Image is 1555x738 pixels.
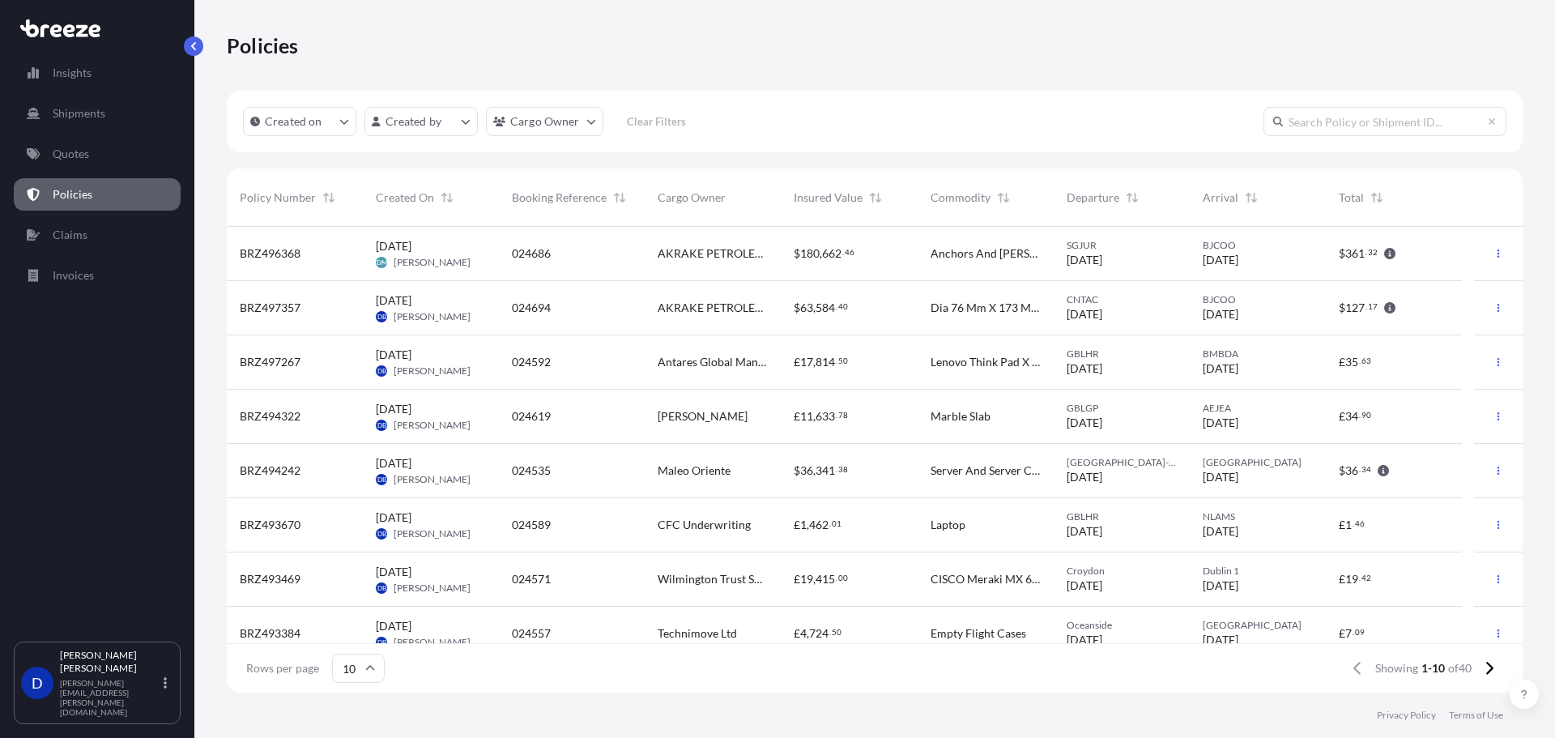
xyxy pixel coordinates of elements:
span: 19 [1345,574,1358,585]
span: Marble Slab [931,408,991,424]
p: Claims [53,227,87,243]
span: 024619 [512,408,551,424]
span: £ [1339,628,1345,639]
span: . [836,575,837,581]
span: 11 [800,411,813,422]
span: 662 [822,248,841,259]
button: Sort [437,188,457,207]
p: Shipments [53,105,105,122]
a: Invoices [14,259,181,292]
span: [DATE] [1203,523,1238,540]
span: BRZ497267 [240,354,300,370]
a: Quotes [14,138,181,170]
span: [DATE] [1203,415,1238,431]
span: NLAMS [1203,510,1313,523]
span: [PERSON_NAME] [394,473,471,486]
span: . [1365,250,1367,255]
span: GBLGP [1067,402,1177,415]
span: 4 [800,628,807,639]
span: . [829,521,831,527]
p: Quotes [53,146,89,162]
p: Cargo Owner [510,113,580,130]
span: GBLHR [1067,348,1177,360]
span: Wilmington Trust SP Services ([GEOGRAPHIC_DATA]) Limited [658,571,768,587]
span: [DATE] [376,238,411,254]
span: 90 [1361,412,1371,418]
span: BRZ493670 [240,517,300,533]
span: . [842,250,844,255]
span: £ [794,574,800,585]
span: [PERSON_NAME] [394,365,471,378]
span: 024557 [512,625,551,642]
span: DB [377,580,386,596]
span: £ [794,519,800,531]
span: , [813,574,816,585]
span: 127 [1345,302,1365,314]
span: [DATE] [1067,306,1102,322]
button: Sort [1242,188,1261,207]
span: Empty Flight Cases [931,625,1026,642]
span: Departure [1067,190,1119,206]
button: Sort [1367,188,1387,207]
span: BRZ493469 [240,571,300,587]
button: Sort [994,188,1013,207]
span: [PERSON_NAME] [394,527,471,540]
span: Policy Number [240,190,316,206]
span: 180 [800,248,820,259]
span: DB [377,309,386,325]
span: [DATE] [1203,252,1238,268]
span: . [1353,521,1354,527]
span: AEJEA [1203,402,1313,415]
span: 40 [838,304,848,309]
span: . [829,629,831,635]
span: [GEOGRAPHIC_DATA] [1203,619,1313,632]
span: [DATE] [1067,469,1102,485]
span: $ [1339,302,1345,314]
span: Server And Server Cabinet [931,463,1041,479]
span: Rows per page [246,660,319,676]
span: $ [1339,465,1345,476]
span: . [836,412,837,418]
span: 63 [1361,358,1371,364]
p: Created on [265,113,322,130]
span: £ [1339,411,1345,422]
span: $ [794,465,800,476]
span: 7 [1345,628,1352,639]
span: Booking Reference [512,190,607,206]
span: 024694 [512,300,551,316]
span: Created On [376,190,434,206]
span: [DATE] [376,618,411,634]
span: [DATE] [1203,578,1238,594]
span: £ [1339,574,1345,585]
span: 024535 [512,463,551,479]
span: [PERSON_NAME] [394,636,471,649]
span: [DATE] [376,292,411,309]
p: Terms of Use [1449,709,1503,722]
span: Anchors And [PERSON_NAME] [931,245,1041,262]
p: Privacy Policy [1377,709,1436,722]
span: [DATE] [376,455,411,471]
span: 024592 [512,354,551,370]
p: Created by [386,113,442,130]
span: 1-10 [1421,660,1445,676]
span: DB [377,363,386,379]
span: BRZ494242 [240,463,300,479]
span: , [813,411,816,422]
span: 584 [816,302,835,314]
button: cargoOwner Filter options [486,107,603,136]
span: 361 [1345,248,1365,259]
span: $ [794,302,800,314]
span: Showing [1375,660,1418,676]
button: createdOn Filter options [243,107,356,136]
span: Commodity [931,190,991,206]
span: 024589 [512,517,551,533]
span: AKRAKE PETROLEUM BENIN S.A. [658,300,768,316]
span: 63 [800,302,813,314]
span: 462 [809,519,829,531]
span: 50 [832,629,841,635]
span: BRZ494322 [240,408,300,424]
span: . [836,467,837,472]
span: £ [1339,356,1345,368]
span: . [1353,629,1354,635]
span: Technimove Ltd [658,625,737,642]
